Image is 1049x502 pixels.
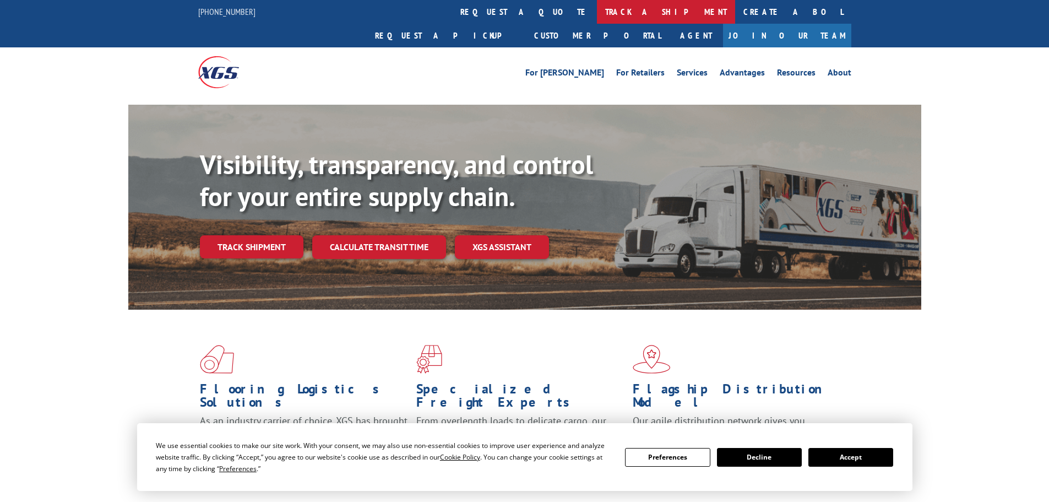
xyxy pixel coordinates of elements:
span: Cookie Policy [440,452,480,462]
a: Services [677,68,708,80]
a: Agent [669,24,723,47]
a: Track shipment [200,235,303,258]
button: Preferences [625,448,710,467]
p: From overlength loads to delicate cargo, our experienced staff knows the best way to move your fr... [416,414,624,463]
div: We use essential cookies to make our site work. With your consent, we may also use non-essential ... [156,440,612,474]
h1: Flooring Logistics Solutions [200,382,408,414]
a: Request a pickup [367,24,526,47]
span: Preferences [219,464,257,473]
h1: Specialized Freight Experts [416,382,624,414]
img: xgs-icon-total-supply-chain-intelligence-red [200,345,234,374]
a: [PHONE_NUMBER] [198,6,256,17]
a: About [828,68,851,80]
img: xgs-icon-focused-on-flooring-red [416,345,442,374]
h1: Flagship Distribution Model [633,382,841,414]
a: For [PERSON_NAME] [525,68,604,80]
a: Customer Portal [526,24,669,47]
a: For Retailers [616,68,665,80]
button: Accept [808,448,893,467]
img: xgs-icon-flagship-distribution-model-red [633,345,671,374]
a: Advantages [720,68,765,80]
a: Calculate transit time [312,235,446,259]
span: As an industry carrier of choice, XGS has brought innovation and dedication to flooring logistics... [200,414,407,454]
button: Decline [717,448,802,467]
span: Our agile distribution network gives you nationwide inventory management on demand. [633,414,835,440]
a: Join Our Team [723,24,851,47]
b: Visibility, transparency, and control for your entire supply chain. [200,147,593,213]
div: Cookie Consent Prompt [137,423,912,491]
a: Resources [777,68,816,80]
a: XGS ASSISTANT [455,235,549,259]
